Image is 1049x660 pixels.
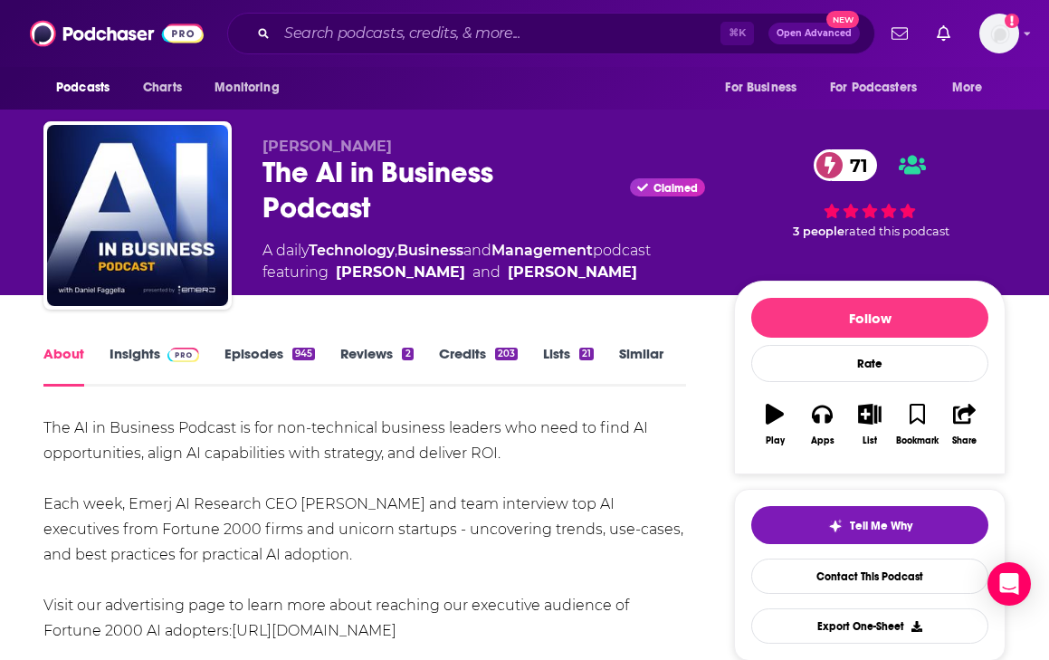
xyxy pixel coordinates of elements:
span: 71 [832,149,877,181]
a: Matthew DeMello [508,262,637,283]
a: [URL][DOMAIN_NAME] [232,622,396,639]
div: 945 [292,348,315,360]
span: New [826,11,859,28]
a: Episodes945 [224,345,315,387]
button: Open AdvancedNew [768,23,860,44]
div: Apps [811,435,834,446]
button: open menu [818,71,943,105]
img: Podchaser Pro [167,348,199,362]
div: 21 [579,348,594,360]
button: Export One-Sheet [751,608,988,644]
span: ⌘ K [720,22,754,45]
div: Play [766,435,785,446]
button: open menu [202,71,302,105]
div: 203 [495,348,518,360]
a: Show notifications dropdown [884,18,915,49]
button: Share [941,392,988,457]
input: Search podcasts, credits, & more... [277,19,720,48]
img: tell me why sparkle [828,519,843,533]
img: Podchaser - Follow, Share and Rate Podcasts [30,16,204,51]
span: More [952,75,983,100]
span: 3 people [793,225,844,238]
span: Claimed [653,184,698,193]
button: Apps [798,392,845,457]
button: Play [751,392,798,457]
a: InsightsPodchaser Pro [110,345,199,387]
a: Credits203 [439,345,518,387]
span: [PERSON_NAME] [262,138,392,155]
span: and [463,242,491,259]
button: open menu [939,71,1006,105]
div: 71 3 peoplerated this podcast [734,138,1006,251]
div: Share [952,435,977,446]
span: Logged in as jdelacruz [979,14,1019,53]
a: Business [397,242,463,259]
button: Bookmark [893,392,940,457]
button: List [846,392,893,457]
span: Open Advanced [777,29,852,38]
a: Show notifications dropdown [930,18,958,49]
span: Podcasts [56,75,110,100]
a: About [43,345,84,387]
a: Management [491,242,593,259]
span: and [472,262,501,283]
img: User Profile [979,14,1019,53]
span: Monitoring [215,75,279,100]
img: The AI in Business Podcast [47,125,228,306]
div: Search podcasts, credits, & more... [227,13,875,54]
span: For Podcasters [830,75,917,100]
a: 71 [814,149,877,181]
span: Tell Me Why [850,519,912,533]
a: Technology [309,242,395,259]
div: A daily podcast [262,240,651,283]
a: Charts [131,71,193,105]
span: featuring [262,262,651,283]
a: Reviews2 [340,345,413,387]
span: Charts [143,75,182,100]
button: open menu [43,71,133,105]
button: open menu [712,71,819,105]
span: , [395,242,397,259]
button: Show profile menu [979,14,1019,53]
button: Follow [751,298,988,338]
div: 2 [402,348,413,360]
div: Open Intercom Messenger [987,562,1031,606]
a: Lists21 [543,345,594,387]
a: Dan Faggella [336,262,465,283]
button: tell me why sparkleTell Me Why [751,506,988,544]
div: Bookmark [896,435,939,446]
a: Similar [619,345,663,387]
span: rated this podcast [844,225,949,238]
svg: Add a profile image [1005,14,1019,28]
div: Rate [751,345,988,382]
span: For Business [725,75,796,100]
div: The AI in Business Podcast is for non-technical business leaders who need to find AI opportunitie... [43,416,686,644]
div: List [863,435,877,446]
a: Contact This Podcast [751,559,988,594]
